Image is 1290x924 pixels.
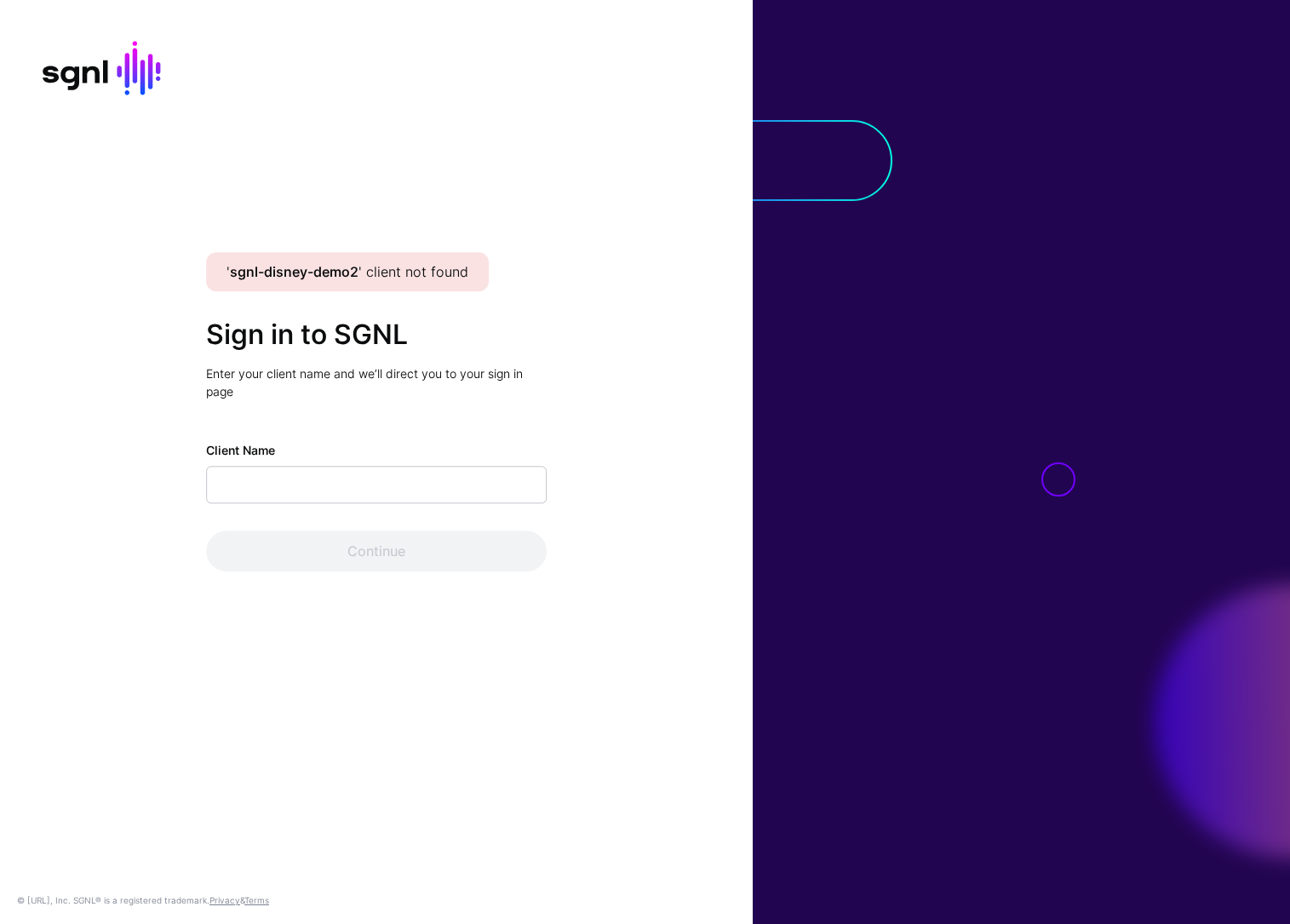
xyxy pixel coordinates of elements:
[206,364,547,400] p: Enter your client name and we’ll direct you to your sign in page
[206,252,489,291] div: ' ' client not found
[17,893,269,907] div: © [URL], Inc. SGNL® is a registered trademark. &
[206,441,275,459] label: Client Name
[230,263,358,280] strong: sgnl-disney-demo2
[244,895,269,905] a: Terms
[206,319,547,351] h2: Sign in to SGNL
[209,895,240,905] a: Privacy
